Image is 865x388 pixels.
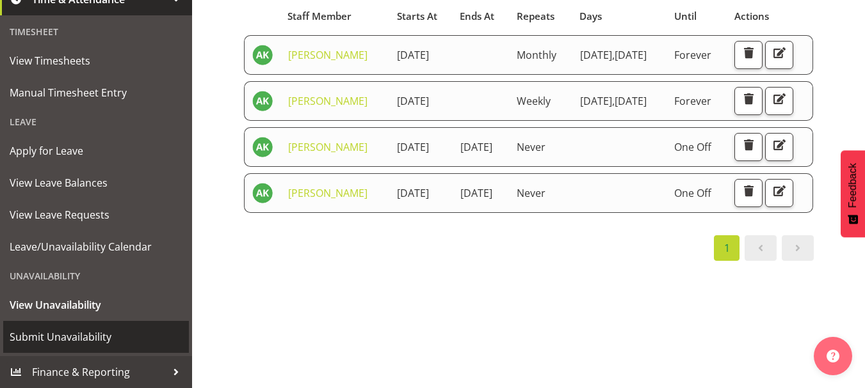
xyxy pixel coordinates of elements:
[517,186,546,200] span: Never
[3,19,189,45] div: Timesheet
[252,183,273,203] img: amit-kumar11606.jpg
[580,48,615,62] span: [DATE]
[3,45,189,77] a: View Timesheets
[288,48,368,62] a: [PERSON_NAME]
[252,91,273,111] img: amit-kumar11606.jpg
[580,94,615,108] span: [DATE]
[10,237,182,256] span: Leave/Unavailability Calendar
[517,140,546,154] span: Never
[3,135,189,167] a: Apply for Leave
[517,94,551,108] span: Weekly
[841,150,865,237] button: Feedback - Show survey
[3,263,189,289] div: Unavailability
[3,199,189,231] a: View Leave Requests
[579,9,602,24] span: Days
[397,9,437,24] span: Starts At
[517,48,556,62] span: Monthly
[615,94,647,108] span: [DATE]
[3,167,189,199] a: View Leave Balances
[3,321,189,353] a: Submit Unavailability
[397,94,429,108] span: [DATE]
[765,87,793,115] button: Edit Unavailability
[674,140,711,154] span: One Off
[287,9,352,24] span: Staff Member
[3,109,189,135] div: Leave
[10,295,182,314] span: View Unavailability
[3,289,189,321] a: View Unavailability
[847,163,859,208] span: Feedback
[3,77,189,109] a: Manual Timesheet Entry
[460,9,494,24] span: Ends At
[288,186,368,200] a: [PERSON_NAME]
[10,83,182,102] span: Manual Timesheet Entry
[460,140,492,154] span: [DATE]
[10,51,182,70] span: View Timesheets
[397,140,429,154] span: [DATE]
[734,133,763,161] button: Delete Unavailability
[734,87,763,115] button: Delete Unavailability
[460,186,492,200] span: [DATE]
[288,140,368,154] a: [PERSON_NAME]
[397,186,429,200] span: [DATE]
[32,362,166,382] span: Finance & Reporting
[252,45,273,65] img: amit-kumar11606.jpg
[674,9,697,24] span: Until
[10,205,182,224] span: View Leave Requests
[674,186,711,200] span: One Off
[10,141,182,160] span: Apply for Leave
[765,179,793,207] button: Edit Unavailability
[765,41,793,69] button: Edit Unavailability
[615,48,647,62] span: [DATE]
[674,94,711,108] span: Forever
[674,48,711,62] span: Forever
[734,9,769,24] span: Actions
[827,350,839,362] img: help-xxl-2.png
[517,9,554,24] span: Repeats
[612,94,615,108] span: ,
[10,173,182,192] span: View Leave Balances
[734,179,763,207] button: Delete Unavailability
[3,231,189,263] a: Leave/Unavailability Calendar
[734,41,763,69] button: Delete Unavailability
[10,327,182,346] span: Submit Unavailability
[252,137,273,157] img: amit-kumar11606.jpg
[612,48,615,62] span: ,
[397,48,429,62] span: [DATE]
[288,94,368,108] a: [PERSON_NAME]
[765,133,793,161] button: Edit Unavailability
